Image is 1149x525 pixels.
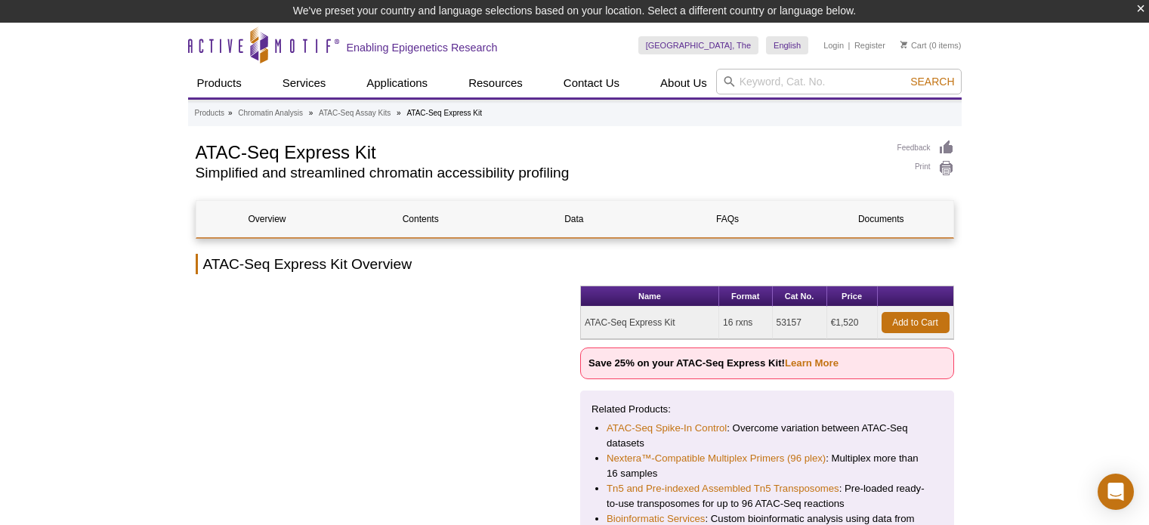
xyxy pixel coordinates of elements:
[827,307,878,339] td: €1,520
[607,451,826,466] a: Nextera™-Compatible Multiplex Primers (96 plex)
[607,421,928,451] li: : Overcome variation between ATAC-Seq datasets
[607,481,928,511] li: : Pre-loaded ready-to-use transposomes for up to 96 ATAC-Seq reactions
[195,107,224,120] a: Products
[607,451,928,481] li: : Multiplex more than 16 samples
[350,201,492,237] a: Contents
[719,286,773,307] th: Format
[1098,474,1134,510] div: Open Intercom Messenger
[785,357,839,369] a: Learn More
[196,254,954,274] h2: ATAC-Seq Express Kit Overview
[581,307,719,339] td: ATAC-Seq Express Kit
[503,201,645,237] a: Data
[607,421,727,436] a: ATAC-Seq Spike-In Control
[591,402,943,417] p: Related Products:
[638,36,758,54] a: [GEOGRAPHIC_DATA], The
[196,140,882,162] h1: ATAC-Seq Express Kit
[196,201,338,237] a: Overview
[651,69,716,97] a: About Us
[823,40,844,51] a: Login
[581,286,719,307] th: Name
[854,40,885,51] a: Register
[554,69,629,97] a: Contact Us
[897,160,954,177] a: Print
[719,307,773,339] td: 16 rxns
[309,109,314,117] li: »
[848,36,851,54] li: |
[196,166,882,180] h2: Simplified and streamlined chromatin accessibility profiling
[319,107,391,120] a: ATAC-Seq Assay Kits
[228,109,233,117] li: »
[882,312,950,333] a: Add to Cart
[773,307,827,339] td: 53157
[716,69,962,94] input: Keyword, Cat. No.
[459,69,532,97] a: Resources
[188,69,251,97] a: Products
[588,357,839,369] strong: Save 25% on your ATAC-Seq Express Kit!
[607,481,839,496] a: Tn5 and Pre-indexed Assembled Tn5 Transposomes
[656,201,798,237] a: FAQs
[238,107,303,120] a: Chromatin Analysis
[897,140,954,156] a: Feedback
[766,36,808,54] a: English
[397,109,401,117] li: »
[273,69,335,97] a: Services
[347,41,498,54] h2: Enabling Epigenetics Research
[357,69,437,97] a: Applications
[910,76,954,88] span: Search
[900,41,907,48] img: Your Cart
[810,201,952,237] a: Documents
[900,36,962,54] li: (0 items)
[406,109,482,117] li: ATAC-Seq Express Kit
[900,40,927,51] a: Cart
[827,286,878,307] th: Price
[773,286,827,307] th: Cat No.
[906,75,959,88] button: Search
